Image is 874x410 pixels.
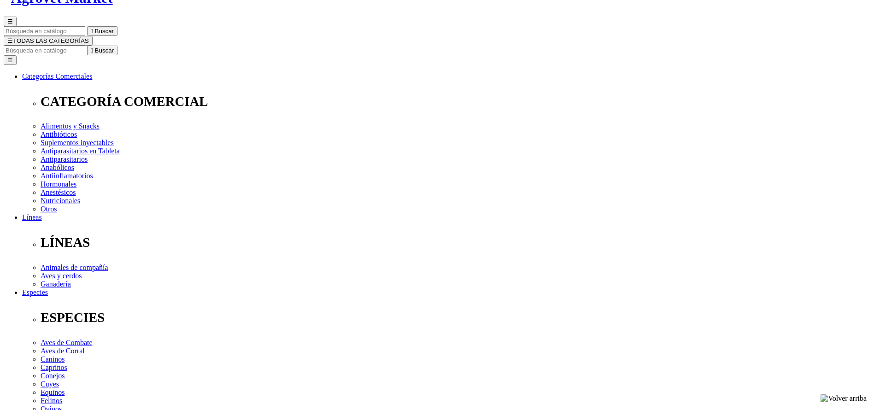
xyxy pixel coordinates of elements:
[41,155,88,163] a: Antiparasitarios
[41,188,76,196] a: Anestésicos
[821,394,867,403] img: Volver arriba
[41,205,57,213] a: Otros
[87,26,117,36] button:  Buscar
[41,264,108,271] a: Animales de compañía
[41,180,76,188] a: Hormonales
[41,380,59,388] a: Cuyes
[95,47,114,54] span: Buscar
[7,18,13,25] span: ☰
[41,310,870,325] p: ESPECIES
[41,388,65,396] a: Equinos
[22,288,48,296] a: Especies
[41,272,82,280] a: Aves y cerdos
[4,26,85,36] input: Buscar
[41,164,74,171] a: Anabólicos
[22,72,92,80] a: Categorías Comerciales
[4,55,17,65] button: ☰
[41,94,870,109] p: CATEGORÍA COMERCIAL
[41,363,67,371] a: Caprinos
[22,213,42,221] a: Líneas
[41,347,85,355] a: Aves de Corral
[41,130,77,138] a: Antibióticos
[41,197,80,205] a: Nutricionales
[41,122,100,130] a: Alimentos y Snacks
[41,372,65,380] a: Conejos
[41,397,62,404] a: Felinos
[41,235,870,250] p: LÍNEAS
[91,28,93,35] i: 
[41,147,120,155] a: Antiparasitarios en Tableta
[41,355,65,363] a: Caninos
[7,37,13,44] span: ☰
[41,280,71,288] a: Ganadería
[41,172,93,180] a: Antiinflamatorios
[4,46,85,55] input: Buscar
[4,36,93,46] button: ☰TODAS LAS CATEGORÍAS
[95,28,114,35] span: Buscar
[4,17,17,26] button: ☰
[41,139,114,146] a: Suplementos inyectables
[87,46,117,55] button:  Buscar
[91,47,93,54] i: 
[41,339,93,346] a: Aves de Combate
